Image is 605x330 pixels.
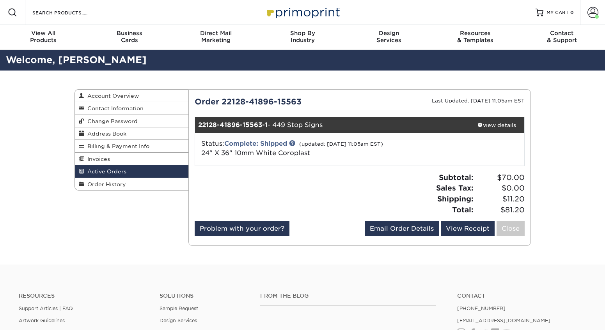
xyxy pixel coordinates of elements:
a: Account Overview [75,90,189,102]
span: Shop By [259,30,346,37]
strong: Shipping: [437,194,474,203]
a: Resources& Templates [432,25,519,50]
div: Services [346,30,432,44]
h4: From the Blog [260,293,436,299]
span: Direct Mail [173,30,259,37]
strong: Total: [452,205,474,214]
a: BusinessCards [87,25,173,50]
span: $11.20 [476,194,525,205]
div: Industry [259,30,346,44]
a: Contact Information [75,102,189,115]
h4: Resources [19,293,148,299]
a: Billing & Payment Info [75,140,189,152]
span: Contact Information [84,105,144,111]
span: Design [346,30,432,37]
span: $0.00 [476,183,525,194]
a: Close [497,221,525,236]
a: 24" X 36" 10mm White Coroplast [201,149,310,157]
a: Email Order Details [365,221,439,236]
strong: Sales Tax: [436,184,474,192]
span: Change Password [84,118,138,124]
span: Address Book [84,131,126,137]
span: Invoices [84,156,110,162]
span: MY CART [546,9,569,16]
div: view details [469,121,524,129]
strong: Subtotal: [439,173,474,182]
a: Active Orders [75,165,189,178]
div: - 449 Stop Signs [195,117,469,133]
a: Invoices [75,153,189,165]
input: SEARCH PRODUCTS..... [32,8,108,17]
span: Account Overview [84,93,139,99]
a: Contact& Support [518,25,605,50]
div: & Support [518,30,605,44]
span: Business [87,30,173,37]
span: 0 [570,10,574,15]
span: Active Orders [84,168,126,175]
img: Primoprint [264,4,342,21]
a: View Receipt [441,221,495,236]
a: Design Services [160,318,197,323]
div: Cards [87,30,173,44]
a: Sample Request [160,305,198,311]
strong: 22128-41896-15563-1 [198,121,268,129]
a: [PHONE_NUMBER] [457,305,506,311]
a: Problem with your order? [195,221,289,236]
a: Contact [457,293,586,299]
a: Support Articles | FAQ [19,305,73,311]
span: Resources [432,30,519,37]
small: Last Updated: [DATE] 11:05am EST [432,98,525,104]
div: Status: [195,139,414,158]
a: Address Book [75,127,189,140]
div: Marketing [173,30,259,44]
div: & Templates [432,30,519,44]
span: Order History [84,181,126,187]
small: (updated: [DATE] 11:05am EST) [299,141,383,147]
a: Shop ByIndustry [259,25,346,50]
a: Artwork Guidelines [19,318,65,323]
span: Contact [518,30,605,37]
a: Order History [75,178,189,190]
a: Change Password [75,115,189,127]
span: $70.00 [476,172,525,183]
span: Billing & Payment Info [84,143,149,149]
a: DesignServices [346,25,432,50]
a: Complete: Shipped [224,140,287,147]
span: $81.20 [476,205,525,215]
a: [EMAIL_ADDRESS][DOMAIN_NAME] [457,318,550,323]
div: Order 22128-41896-15563 [189,96,360,108]
h4: Solutions [160,293,248,299]
a: view details [469,117,524,133]
a: Direct MailMarketing [173,25,259,50]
